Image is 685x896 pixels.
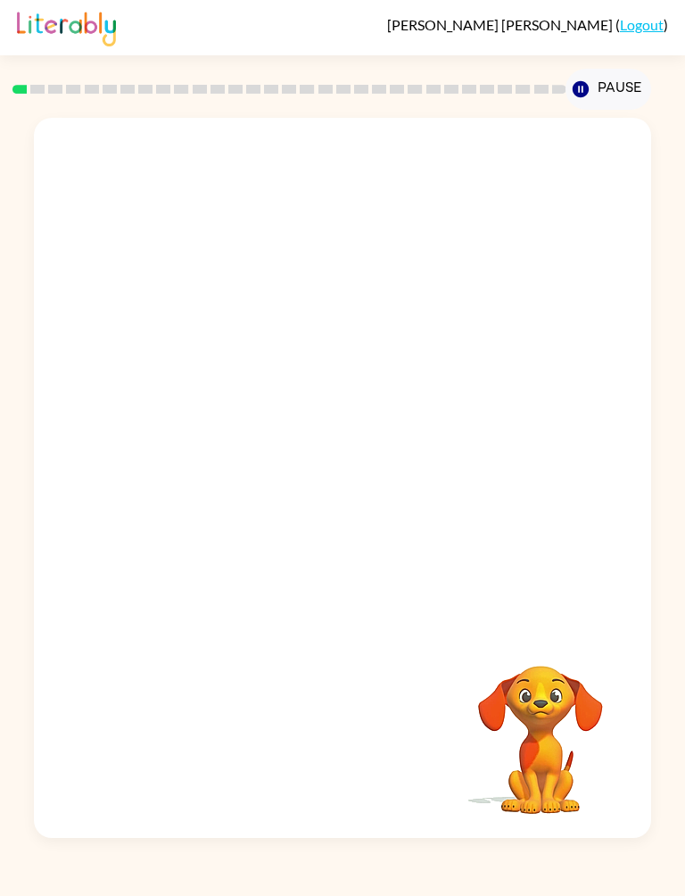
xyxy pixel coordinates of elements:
[17,7,116,46] img: Literably
[620,16,664,33] a: Logout
[565,69,650,110] button: Pause
[451,638,630,817] video: Your browser must support playing .mp4 files to use Literably. Please try using another browser.
[387,16,615,33] span: [PERSON_NAME] [PERSON_NAME]
[387,16,668,33] div: ( )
